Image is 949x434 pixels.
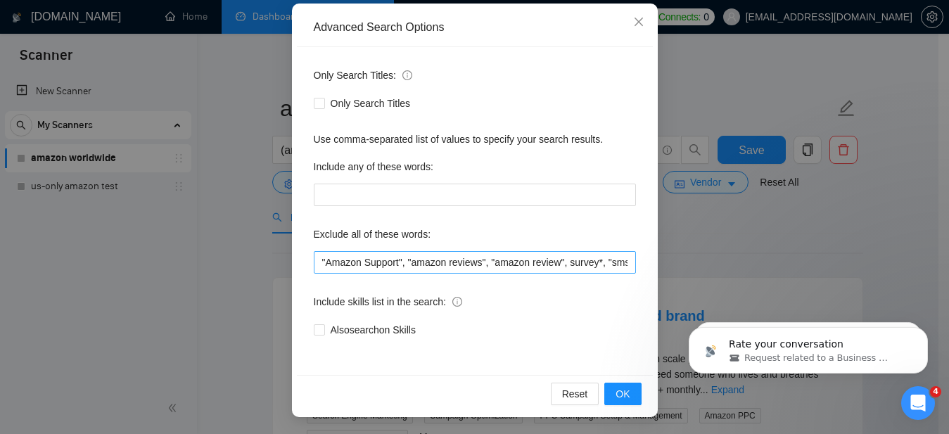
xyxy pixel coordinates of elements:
span: info-circle [452,297,462,307]
span: 4 [930,386,941,397]
span: info-circle [402,70,412,80]
span: Only Search Titles [325,96,416,111]
label: Exclude all of these words: [314,223,431,245]
button: Close [620,4,658,42]
span: Include skills list in the search: [314,294,462,309]
button: OK [604,383,641,405]
div: Advanced Search Options [314,20,636,35]
button: Reset [551,383,599,405]
div: Use comma-separated list of values to specify your search results. [314,132,636,147]
iframe: Intercom notifications message [668,298,949,396]
span: Also search on Skills [325,322,421,338]
label: Include any of these words: [314,155,433,178]
iframe: Intercom live chat [901,386,935,420]
span: Reset [562,386,588,402]
span: OK [616,386,630,402]
span: Only Search Titles: [314,68,412,83]
span: close [633,16,644,27]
